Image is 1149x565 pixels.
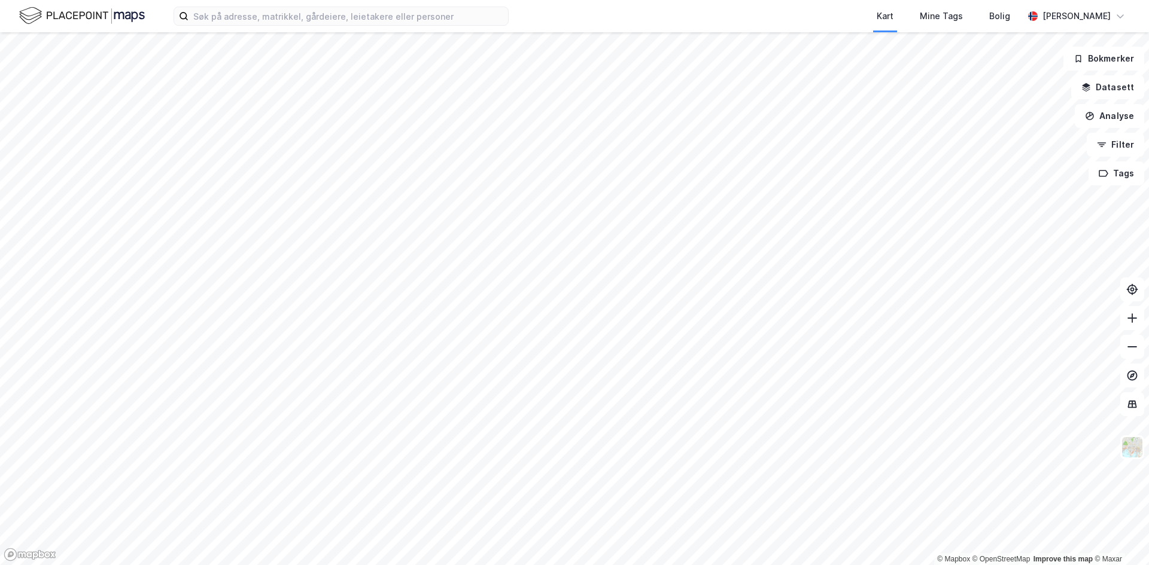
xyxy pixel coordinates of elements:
[1042,9,1111,23] div: [PERSON_NAME]
[920,9,963,23] div: Mine Tags
[19,5,145,26] img: logo.f888ab2527a4732fd821a326f86c7f29.svg
[989,9,1010,23] div: Bolig
[1089,508,1149,565] iframe: Chat Widget
[189,7,508,25] input: Søk på adresse, matrikkel, gårdeiere, leietakere eller personer
[877,9,893,23] div: Kart
[1089,508,1149,565] div: Kontrollprogram for chat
